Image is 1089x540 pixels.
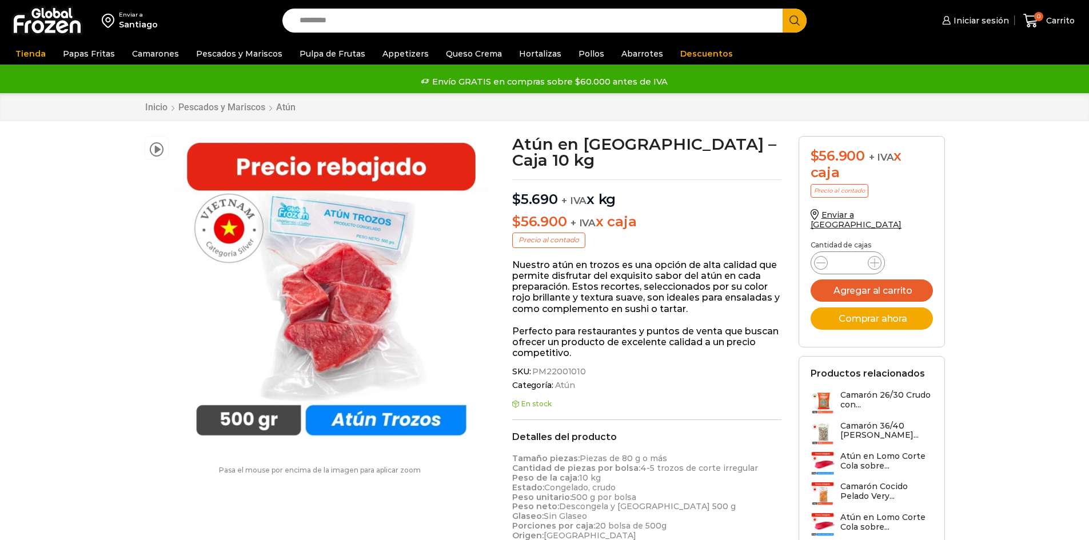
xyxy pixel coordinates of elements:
[512,473,579,483] strong: Peso de la caja:
[512,501,559,511] strong: Peso neto:
[178,102,266,113] a: Pescados y Mariscos
[811,390,933,415] a: Camarón 26/30 Crudo con...
[939,9,1009,32] a: Iniciar sesión
[1034,12,1043,21] span: 0
[811,368,925,379] h2: Productos relacionados
[837,255,859,271] input: Product quantity
[512,521,595,531] strong: Porciones por caja:
[512,511,544,521] strong: Glaseo:
[512,213,521,230] span: $
[573,43,610,65] a: Pollos
[119,11,158,19] div: Enviar a
[811,241,933,249] p: Cantidad de cajas
[1043,15,1075,26] span: Carrito
[10,43,51,65] a: Tienda
[276,102,296,113] a: Atún
[512,214,781,230] p: x caja
[294,43,371,65] a: Pulpa de Frutas
[126,43,185,65] a: Camarones
[616,43,669,65] a: Abarrotes
[553,381,575,390] a: Atún
[811,513,933,537] a: Atún en Lomo Corte Cola sobre...
[512,492,572,502] strong: Peso unitario:
[512,367,781,377] span: SKU:
[840,513,933,532] h3: Atún en Lomo Corte Cola sobre...
[530,367,586,377] span: PM22001010
[145,102,296,113] nav: Breadcrumb
[840,482,933,501] h3: Camarón Cocido Pelado Very...
[512,400,781,408] p: En stock
[512,463,640,473] strong: Cantidad de piezas por bolsa:
[512,191,521,207] span: $
[145,466,496,474] p: Pasa el mouse por encima de la imagen para aplicar zoom
[811,147,819,164] span: $
[811,421,933,446] a: Camarón 36/40 [PERSON_NAME]...
[57,43,121,65] a: Papas Fritas
[840,390,933,410] h3: Camarón 26/30 Crudo con...
[840,451,933,471] h3: Atún en Lomo Corte Cola sobre...
[512,136,781,168] h1: Atún en [GEOGRAPHIC_DATA] – Caja 10 kg
[869,151,894,163] span: + IVA
[811,482,933,506] a: Camarón Cocido Pelado Very...
[811,148,933,181] div: x caja
[513,43,567,65] a: Hortalizas
[811,147,865,164] bdi: 56.900
[102,11,119,30] img: address-field-icon.svg
[512,191,558,207] bdi: 5.690
[512,326,781,359] p: Perfecto para restaurantes y puntos de venta que buscan ofrecer un producto de excelente calidad ...
[512,233,585,247] p: Precio al contado
[811,279,933,302] button: Agregar al carrito
[811,307,933,330] button: Comprar ahora
[561,195,587,206] span: + IVA
[119,19,158,30] div: Santiago
[512,431,781,442] h2: Detalles del producto
[840,421,933,441] h3: Camarón 36/40 [PERSON_NAME]...
[512,259,781,314] p: Nuestro atún en trozos es una opción de alta calidad que permite disfrutar del exquisito sabor de...
[1020,7,1078,34] a: 0 Carrito
[783,9,807,33] button: Search button
[512,179,781,208] p: x kg
[512,453,580,463] strong: Tamaño piezas:
[811,184,868,198] p: Precio al contado
[951,15,1009,26] span: Iniciar sesión
[512,213,567,230] bdi: 56.900
[512,381,781,390] span: Categoría:
[811,451,933,476] a: Atún en Lomo Corte Cola sobre...
[190,43,288,65] a: Pescados y Mariscos
[145,102,168,113] a: Inicio
[512,482,544,493] strong: Estado:
[174,136,488,450] img: atun trozo
[571,217,596,229] span: + IVA
[675,43,739,65] a: Descuentos
[811,210,902,230] a: Enviar a [GEOGRAPHIC_DATA]
[440,43,508,65] a: Queso Crema
[377,43,434,65] a: Appetizers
